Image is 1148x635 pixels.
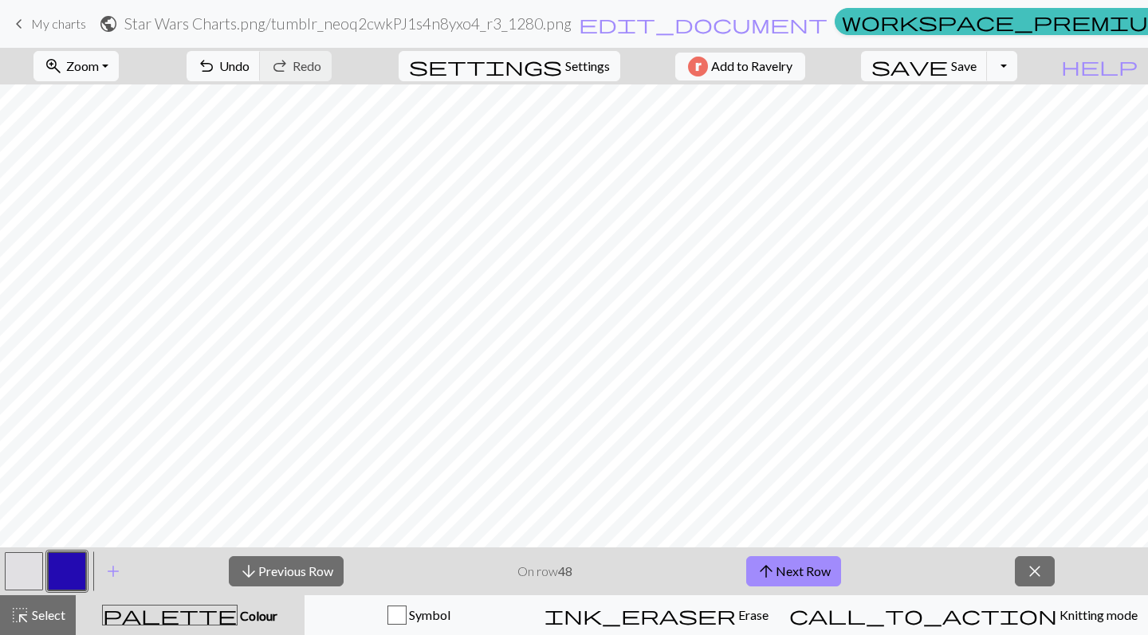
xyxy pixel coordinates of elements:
[10,13,29,35] span: keyboard_arrow_left
[779,595,1148,635] button: Knitting mode
[517,562,572,581] p: On row
[861,51,988,81] button: Save
[229,556,344,586] button: Previous Row
[736,607,769,622] span: Erase
[44,55,63,77] span: zoom_in
[789,604,1057,626] span: call_to_action
[688,57,708,76] img: Ravelry
[1057,607,1138,622] span: Knitting mode
[66,58,99,73] span: Zoom
[305,595,534,635] button: Symbol
[103,604,237,626] span: palette
[711,57,792,76] span: Add to Ravelry
[565,57,610,76] span: Settings
[757,560,776,582] span: arrow_upward
[534,595,779,635] button: Erase
[31,16,86,31] span: My charts
[197,55,216,77] span: undo
[407,607,450,622] span: Symbol
[219,58,250,73] span: Undo
[951,58,977,73] span: Save
[124,14,572,33] h2: Star Wars Charts.png / tumblr_neoq2cwkPJ1s4n8yxo4_r3_1280.png
[10,604,29,626] span: highlight_alt
[238,608,277,623] span: Colour
[104,560,123,582] span: add
[579,13,828,35] span: edit_document
[545,604,736,626] span: ink_eraser
[10,10,86,37] a: My charts
[409,57,562,76] i: Settings
[33,51,119,81] button: Zoom
[1025,560,1044,582] span: close
[1061,55,1138,77] span: help
[187,51,261,81] button: Undo
[871,55,948,77] span: save
[409,55,562,77] span: settings
[675,53,805,80] button: Add to Ravelry
[746,556,841,586] button: Next Row
[399,51,620,81] button: SettingsSettings
[239,560,258,582] span: arrow_downward
[558,563,572,578] strong: 48
[76,595,305,635] button: Colour
[99,13,118,35] span: public
[29,607,65,622] span: Select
